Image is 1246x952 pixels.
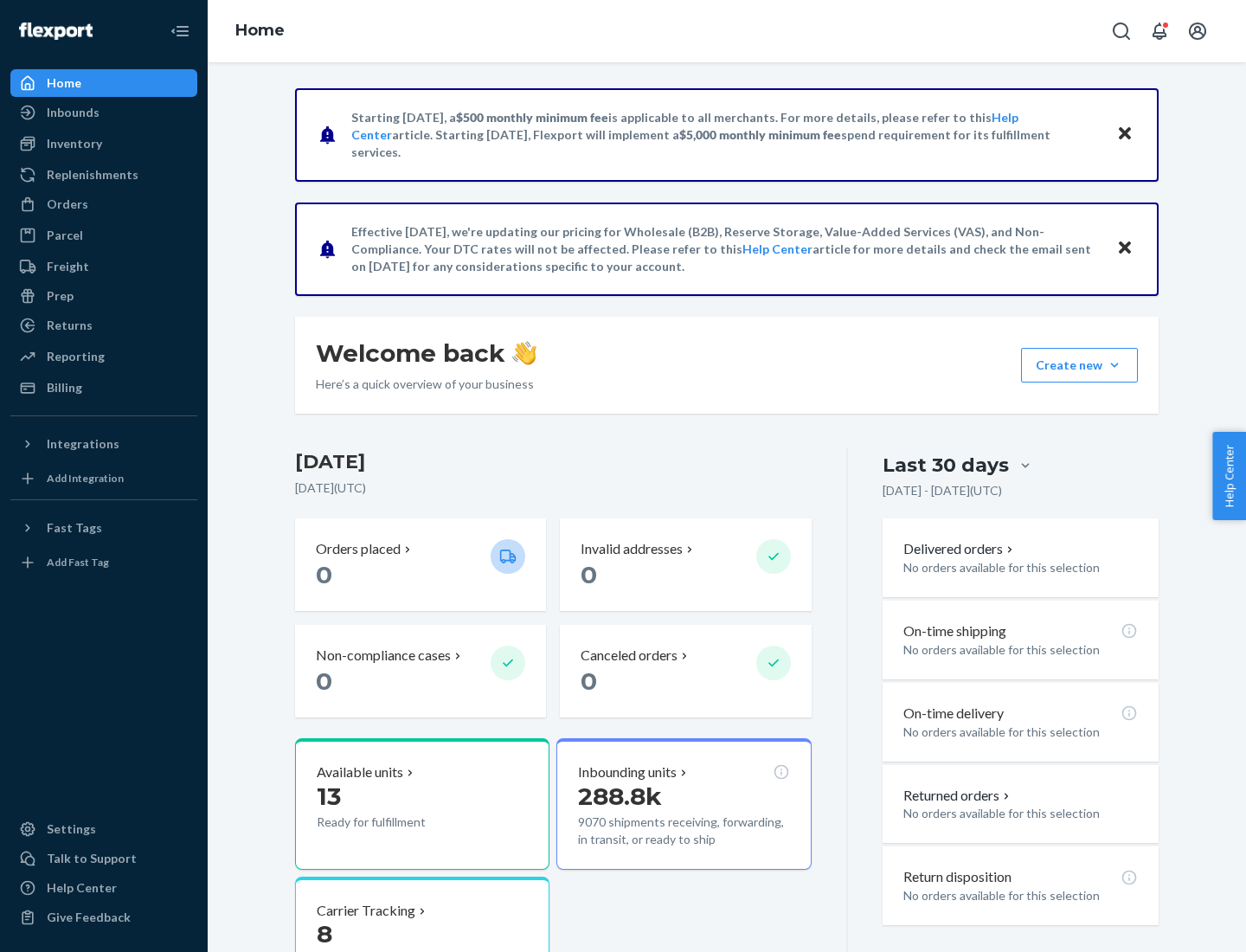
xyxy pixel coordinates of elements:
[235,21,285,40] a: Home
[47,104,100,121] div: Inbounds
[316,338,536,369] h1: Welcome back
[317,762,403,782] p: Available units
[1021,348,1138,383] button: Create new
[317,919,332,949] span: 8
[10,845,197,872] a: Talk to Support
[47,317,93,334] div: Returns
[317,782,341,811] span: 13
[47,879,117,897] div: Help Center
[295,479,812,497] p: [DATE] ( UTC )
[316,560,332,589] span: 0
[903,724,1138,741] p: No orders available for this selection
[581,666,597,696] span: 0
[903,805,1138,822] p: No orders available for this selection
[578,782,662,811] span: 288.8k
[1114,122,1136,147] button: Close
[10,430,197,458] button: Integrations
[10,222,197,249] a: Parcel
[47,196,88,213] div: Orders
[903,559,1138,576] p: No orders available for this selection
[295,518,546,611] button: Orders placed 0
[351,223,1100,275] p: Effective [DATE], we're updating our pricing for Wholesale (B2B), Reserve Storage, Value-Added Se...
[556,738,811,870] button: Inbounding units288.8k9070 shipments receiving, forwarding, in transit, or ready to ship
[903,786,1013,806] button: Returned orders
[351,109,1100,161] p: Starting [DATE], a is applicable to all merchants. For more details, please refer to this article...
[316,666,332,696] span: 0
[222,6,299,56] ol: breadcrumbs
[47,258,89,275] div: Freight
[10,549,197,576] a: Add Fast Tag
[47,909,131,926] div: Give Feedback
[10,282,197,310] a: Prep
[163,14,197,48] button: Close Navigation
[47,227,83,244] div: Parcel
[883,482,1002,499] p: [DATE] - [DATE] ( UTC )
[903,887,1138,904] p: No orders available for this selection
[316,539,401,559] p: Orders placed
[316,376,536,393] p: Here’s a quick overview of your business
[10,904,197,931] button: Give Feedback
[317,901,415,921] p: Carrier Tracking
[47,74,81,92] div: Home
[47,820,96,838] div: Settings
[10,514,197,542] button: Fast Tags
[560,518,811,611] button: Invalid addresses 0
[10,312,197,339] a: Returns
[47,519,102,537] div: Fast Tags
[10,343,197,370] a: Reporting
[560,625,811,717] button: Canceled orders 0
[456,110,608,125] span: $500 monthly minimum fee
[10,253,197,280] a: Freight
[512,341,536,365] img: hand-wave emoji
[10,465,197,492] a: Add Integration
[47,471,124,486] div: Add Integration
[10,190,197,218] a: Orders
[903,704,1004,724] p: On-time delivery
[1212,432,1246,520] button: Help Center
[581,646,678,666] p: Canceled orders
[10,374,197,402] a: Billing
[1104,14,1139,48] button: Open Search Box
[1114,236,1136,261] button: Close
[47,287,74,305] div: Prep
[10,815,197,843] a: Settings
[903,621,1006,641] p: On-time shipping
[10,69,197,97] a: Home
[679,127,841,142] span: $5,000 monthly minimum fee
[883,452,1009,479] div: Last 30 days
[581,539,683,559] p: Invalid addresses
[10,161,197,189] a: Replenishments
[47,435,119,453] div: Integrations
[578,814,789,848] p: 9070 shipments receiving, forwarding, in transit, or ready to ship
[10,99,197,126] a: Inbounds
[316,646,451,666] p: Non-compliance cases
[578,762,677,782] p: Inbounding units
[903,867,1012,887] p: Return disposition
[10,130,197,158] a: Inventory
[10,874,197,902] a: Help Center
[19,23,93,40] img: Flexport logo
[1142,14,1177,48] button: Open notifications
[295,738,549,870] button: Available units13Ready for fulfillment
[47,135,102,152] div: Inventory
[295,625,546,717] button: Non-compliance cases 0
[47,348,105,365] div: Reporting
[1180,14,1215,48] button: Open account menu
[742,241,812,256] a: Help Center
[47,379,82,396] div: Billing
[47,555,109,569] div: Add Fast Tag
[903,539,1017,559] button: Delivered orders
[47,850,137,867] div: Talk to Support
[903,641,1138,659] p: No orders available for this selection
[581,560,597,589] span: 0
[295,448,812,476] h3: [DATE]
[317,814,477,831] p: Ready for fulfillment
[47,166,138,183] div: Replenishments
